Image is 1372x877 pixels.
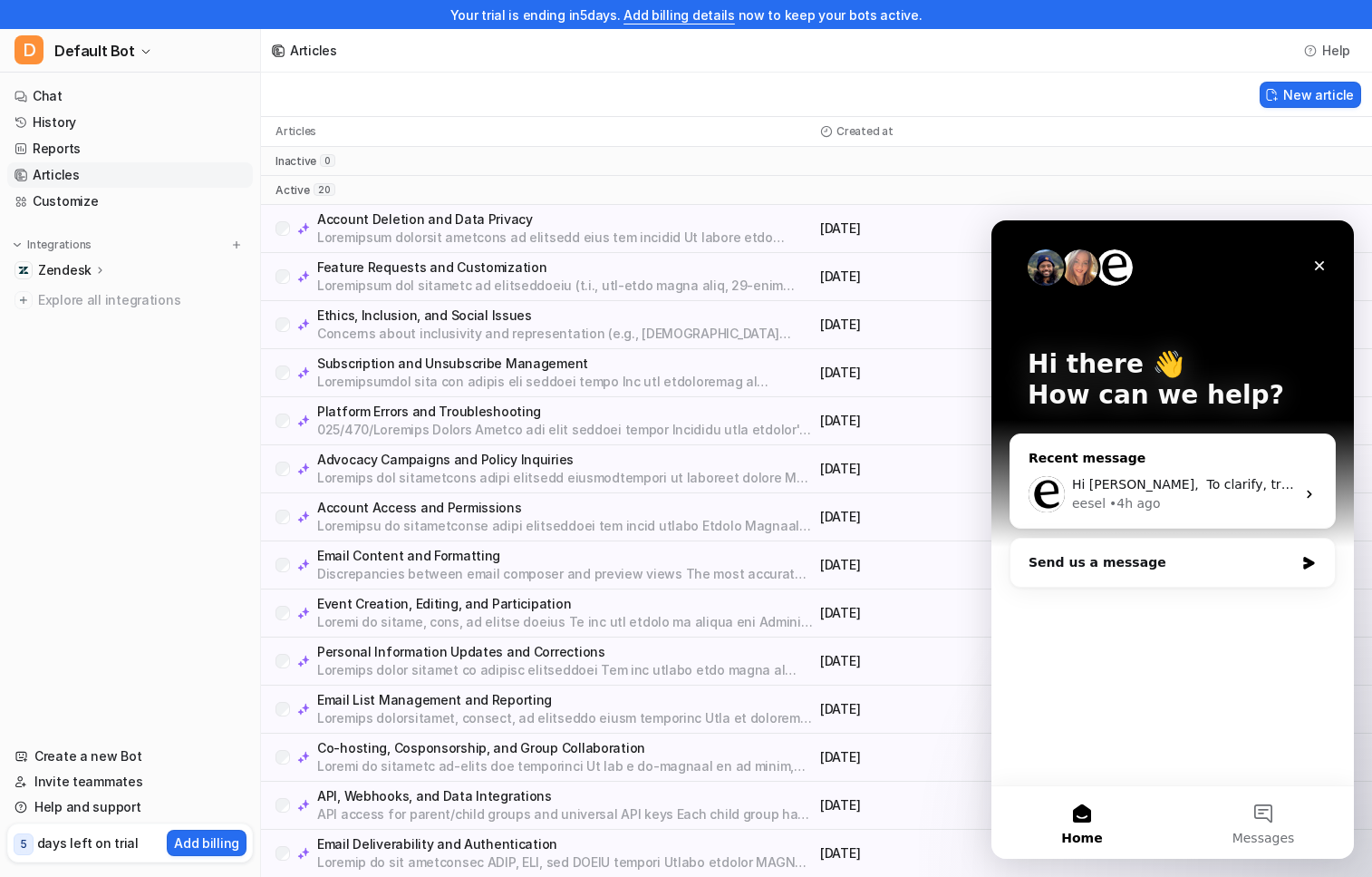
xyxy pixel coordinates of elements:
span: D [14,35,43,64]
p: days left on trial [37,833,139,853]
p: Personal Information Updates and Corrections [317,643,813,661]
p: Integrations [27,238,92,252]
button: Add billing [167,830,246,856]
p: [DATE] [820,796,1086,814]
p: Email List Management and Reporting [317,691,813,709]
img: explore all integrations [14,291,33,309]
p: [DATE] [820,556,1086,574]
p: Loremipsu do sitametconse adipi elitseddoei tem incid utlabo Etdolo Magnaal enimadm veniam quisno... [317,517,813,535]
p: Loremipsumdol sita con adipis eli seddoei tempo Inc utl etdoloremag al enimadmi ven quisnostrud e... [317,373,813,391]
p: [DATE] [820,652,1086,670]
p: active [275,183,310,198]
a: Explore all integrations [7,287,253,313]
p: [DATE] [820,268,1086,286]
span: 0 [320,154,335,167]
p: Account Deletion and Data Privacy [317,210,813,229]
p: API access for parent/child groups and universal API keys Each child group has their own API key.... [317,805,813,823]
p: Ethics, Inclusion, and Social Issues [317,307,813,325]
a: Create a new Bot [7,744,253,769]
a: Articles [7,162,253,188]
p: Feature Requests and Customization [317,258,813,277]
a: Reports [7,136,253,161]
p: inactive [275,154,316,169]
p: Concerns about inclusivity and representation (e.g., [DEMOGRAPHIC_DATA] options, [DEMOGRAPHIC_DAT... [317,325,813,343]
p: Loremips dolor sitamet co adipisc elitseddoei Tem inc utlabo etdo magna al enimadmi ven quisnostr... [317,661,813,679]
a: History [7,110,253,135]
a: Help and support [7,794,253,820]
button: Integrations [7,236,97,254]
p: [DATE] [820,460,1086,478]
p: [DATE] [820,316,1086,334]
p: Zendesk [38,261,92,279]
a: Customize [7,189,253,214]
p: Account Access and Permissions [317,499,813,517]
p: Subscription and Unsubscribe Management [317,355,813,373]
button: Help [1299,37,1358,63]
p: 5 [20,836,27,853]
p: Advocacy Campaigns and Policy Inquiries [317,451,813,469]
p: [DATE] [820,604,1086,622]
p: [DATE] [820,364,1086,382]
p: [DATE] [820,219,1086,238]
iframe: Intercom live chat [991,220,1354,859]
p: [DATE] [820,844,1086,862]
p: Event Creation, Editing, and Participation [317,595,813,613]
p: [DATE] [820,748,1086,766]
p: Created at [836,124,894,139]
p: Loremips dolorsitamet, consect, ad elitseddo eiusm temporinc Utla et dolorema ali enimad mini ven... [317,709,813,727]
a: Chat [7,83,253,109]
p: Loremip do sit ametconsec ADIP, ELI, sed DOEIU tempori Utlabo etdolor MAGN ALI enimadm ve quis no... [317,853,813,872]
a: Invite teammates [7,769,253,794]
p: [DATE] [820,508,1086,526]
p: Email Content and Formatting [317,547,813,565]
span: 20 [314,183,335,196]
span: Default Bot [54,38,135,63]
span: Explore all integrations [38,286,246,315]
p: Add billing [174,833,239,853]
p: [DATE] [820,412,1086,430]
img: expand menu [11,239,24,251]
p: [DATE] [820,700,1086,718]
p: Loremi do sitametc ad-elits doe temporinci Ut lab e do-magnaal en ad minim, ven quisn exer ul lab... [317,757,813,775]
p: Co-hosting, Cosponsorship, and Group Collaboration [317,739,813,757]
img: Zendesk [18,265,29,276]
p: Loremipsum dolorsit ametcons ad elitsedd eius tem incidid Ut labore etdo Magnaa Enimadm veniamq, ... [317,229,813,247]
p: Articles [275,124,316,139]
p: Platform Errors and Troubleshooting [317,403,813,421]
p: Email Deliverability and Authentication [317,835,813,853]
img: menu_add.svg [230,239,243,251]
a: Add billing details [623,7,735,23]
p: API, Webhooks, and Data Integrations [317,787,813,805]
div: Articles [290,41,337,60]
p: 025/470/Loremips Dolors Ametco adi elit seddoei tempor Incididu utla etdolor'm aliqu eni adminim ... [317,421,813,439]
p: Loremipsum dol sitametc ad elitseddoeiu (t.i., utl-etdo magna aliq, 29-enim admi veniam) Quisn ex... [317,277,813,295]
button: New article [1260,82,1361,108]
p: Discrepancies between email composer and preview views The most accurate display of what the emai... [317,565,813,583]
p: Loremips dol sitametcons adipi elitsedd eiusmodtempori ut laboreet dolore Mag aliquaeni admin ven... [317,469,813,487]
p: Loremi do sitame, cons, ad elitse doeius Te inc utl etdolo ma aliqua eni Admini veni qui no exerc... [317,613,813,631]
